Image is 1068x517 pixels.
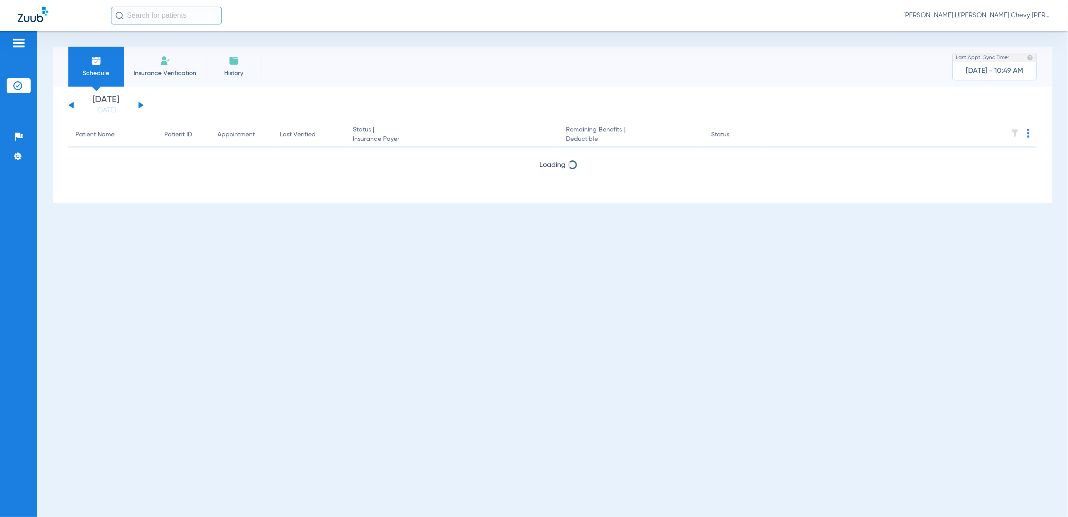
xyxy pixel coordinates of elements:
[353,135,552,144] span: Insurance Payer
[75,130,115,139] div: Patient Name
[12,38,26,48] img: hamburger-icon
[75,130,150,139] div: Patient Name
[1027,55,1033,61] img: last sync help info
[966,67,1024,76] span: [DATE] - 10:49 AM
[75,69,117,78] span: Schedule
[904,11,1050,20] span: [PERSON_NAME] L![PERSON_NAME] Chevy [PERSON_NAME] DDS., INC.
[131,69,199,78] span: Insurance Verification
[18,7,48,22] img: Zuub Logo
[218,130,255,139] div: Appointment
[213,69,255,78] span: History
[218,130,265,139] div: Appointment
[1027,129,1030,138] img: group-dot-blue.svg
[704,123,764,147] th: Status
[280,130,339,139] div: Last Verified
[160,56,170,66] img: Manual Insurance Verification
[280,130,316,139] div: Last Verified
[559,123,704,147] th: Remaining Benefits |
[115,12,123,20] img: Search Icon
[91,56,102,66] img: Schedule
[346,123,559,147] th: Status |
[566,135,697,144] span: Deductible
[79,95,133,115] li: [DATE]
[956,53,1009,62] span: Last Appt. Sync Time:
[540,162,566,169] span: Loading
[111,7,222,24] input: Search for patients
[164,130,192,139] div: Patient ID
[1011,129,1020,138] img: filter.svg
[164,130,203,139] div: Patient ID
[229,56,239,66] img: History
[79,106,133,115] a: [DATE]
